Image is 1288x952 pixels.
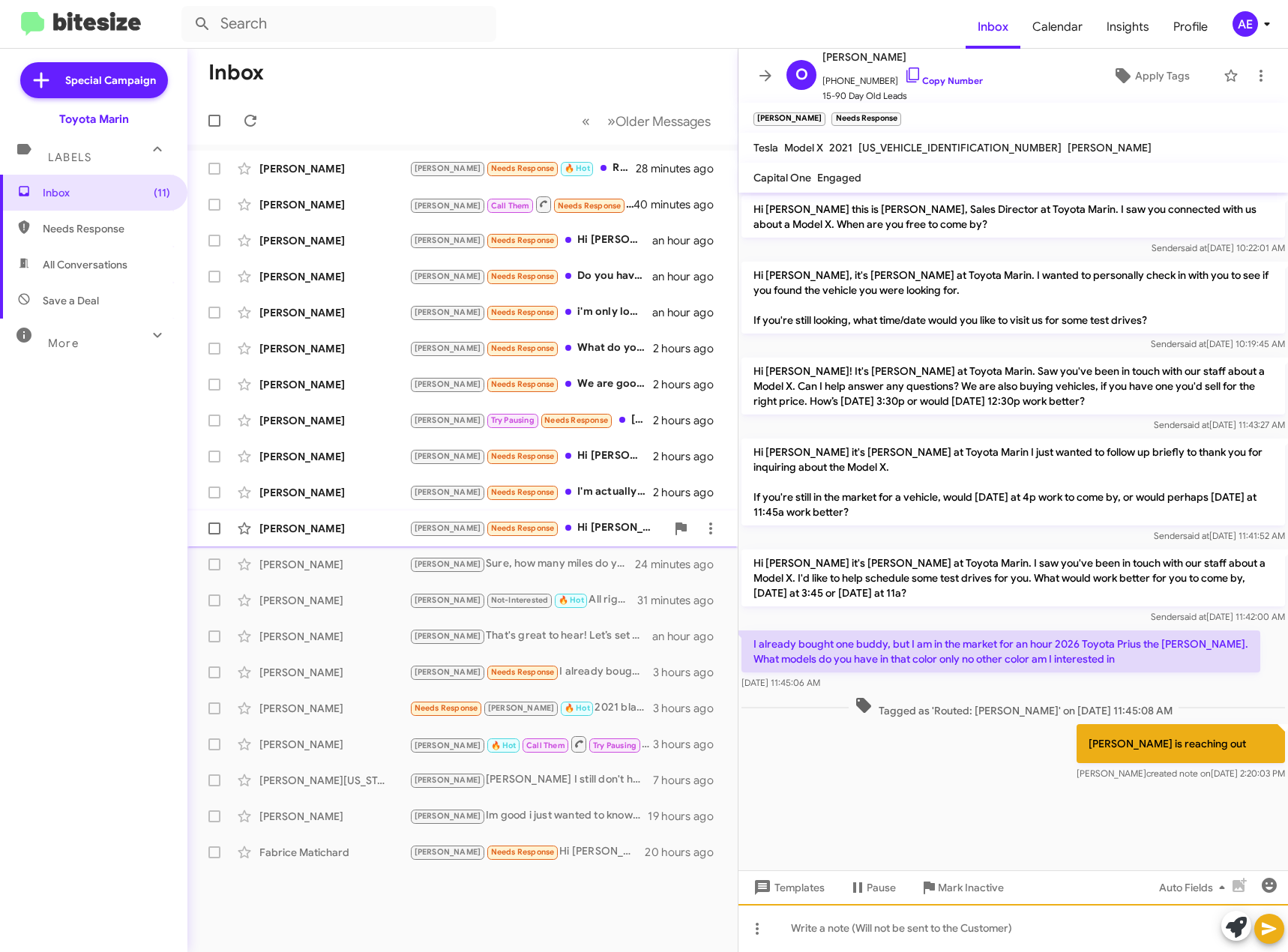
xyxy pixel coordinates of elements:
span: Auto Fields [1159,874,1231,901]
h1: Inbox [208,61,264,85]
span: Special Campaign [65,73,156,88]
span: [PERSON_NAME] [415,379,481,389]
span: 15-90 Day Old Leads [822,88,983,103]
span: [DATE] 11:45:06 AM [741,677,820,688]
span: Call Them [526,741,565,750]
div: 2 hours ago [653,341,726,356]
span: Mark Inactive [938,874,1004,901]
a: Calendar [1020,5,1095,49]
span: Labels [48,151,91,164]
span: Sender [DATE] 11:41:52 AM [1154,530,1285,541]
button: Templates [738,874,837,901]
div: [PERSON_NAME], thanks for contacting me. Right now, I'm not looking for a car any more. I'll let ... [409,412,653,429]
span: [PERSON_NAME] [DATE] 2:20:03 PM [1077,768,1285,779]
div: 3 hours ago [653,701,726,716]
span: All Conversations [43,257,127,272]
span: Sender [DATE] 10:19:45 AM [1151,338,1285,349]
span: Needs Response [491,487,555,497]
a: Copy Number [904,75,983,86]
span: Needs Response [491,163,555,173]
span: [PERSON_NAME] [415,271,481,281]
span: Tesla [753,141,778,154]
span: Not-Interested [491,595,549,605]
div: Hi [PERSON_NAME] - thanks for checking in. We have been working with [PERSON_NAME] and put a $500... [409,519,666,537]
span: Needs Response [415,703,478,713]
span: Needs Response [491,667,555,677]
span: Needs Response [491,307,555,317]
div: 3 hours ago [653,737,726,752]
span: Needs Response [43,221,170,236]
span: Sender [DATE] 11:42:00 AM [1151,611,1285,622]
div: [PERSON_NAME] [259,629,409,644]
div: 40 minutes ago [636,197,726,212]
input: Search [181,6,496,42]
div: 2 hours ago [653,485,726,500]
span: 🔥 Hot [565,703,590,713]
div: Sure, how many miles do you currently have? Any notable damage? How are the tires and brakes? [409,555,636,573]
a: Inbox [966,5,1020,49]
span: Try Pausing [593,741,637,750]
span: [PERSON_NAME] [415,523,481,533]
span: Sender [DATE] 10:22:01 AM [1152,242,1285,253]
small: [PERSON_NAME] [753,112,825,126]
div: Hi [PERSON_NAME], the car was undrivable [DATE]. Did you fix the problem? What was the issue? [409,843,645,861]
span: Older Messages [616,113,711,130]
span: said at [1183,419,1209,430]
div: 19 hours ago [648,809,726,824]
span: [PERSON_NAME] [415,235,481,245]
span: [PERSON_NAME] [415,487,481,497]
p: I already bought one buddy, but I am in the market for an hour 2026 Toyota Prius the [PERSON_NAME... [741,630,1260,672]
span: said at [1181,242,1207,253]
div: [PERSON_NAME] [259,665,409,680]
span: created note on [1146,768,1211,779]
div: I already bought one buddy, but I am in the market for an hour 2026 Toyota Prius the [PERSON_NAME... [409,663,653,681]
span: Engaged [817,171,861,184]
div: Im good i just wanted to know how much my car is worth [409,807,648,825]
div: [PERSON_NAME] [259,161,409,176]
p: Hi [PERSON_NAME] it's [PERSON_NAME] at Toyota Marin I just wanted to follow up briefly to thank y... [741,439,1285,525]
div: [PERSON_NAME] [259,341,409,356]
div: Inbound Call [409,195,636,214]
div: That's great to hear! Let’s set up an appointment for your vehicle appraisal. When would be a con... [409,627,652,645]
div: [PERSON_NAME] [259,737,409,752]
span: [PERSON_NAME] [415,163,481,173]
div: 2021 black 4xe unlimited 40000milage [409,699,653,717]
span: » [607,112,616,130]
div: Do you have any deals on 2025 Grand highlander hybrid? [409,268,652,285]
div: an hour ago [652,305,726,320]
span: Needs Response [544,415,608,425]
div: [PERSON_NAME][US_STATE] [259,773,409,788]
span: [PERSON_NAME] [415,307,481,317]
a: Insights [1095,5,1161,49]
span: 🔥 Hot [491,741,517,750]
span: Templates [750,874,825,901]
span: 2021 [829,141,852,154]
span: [PERSON_NAME] [488,703,555,713]
div: [PERSON_NAME] I still don't have current registration and I am unable to find title. I wish I cou... [409,771,653,789]
div: Hi [PERSON_NAME]. We are still in the market and looking for the right price/model. Ideally 2020 ... [409,232,652,249]
div: i'm only looking for a four runner that's 2008 2009 under 80,000 miles [409,304,652,321]
span: [PERSON_NAME] [822,48,983,66]
span: Needs Response [491,523,555,533]
span: More [48,337,79,350]
span: Profile [1161,5,1220,49]
span: [PERSON_NAME] [415,847,481,857]
p: Hi [PERSON_NAME] it's [PERSON_NAME] at Toyota Marin. I saw you've been in touch with our staff ab... [741,549,1285,606]
span: [PERSON_NAME] [415,595,481,605]
div: [PERSON_NAME] [259,377,409,392]
p: Hi [PERSON_NAME], it's [PERSON_NAME] at Toyota Marin. I wanted to personally check in with you to... [741,262,1285,334]
div: [PERSON_NAME] [259,557,409,572]
div: 3 hours ago [653,665,726,680]
span: [PERSON_NAME] [415,811,481,821]
span: [PERSON_NAME] [1068,141,1152,154]
span: Needs Response [491,379,555,389]
button: Pause [837,874,908,901]
div: 2 hours ago [653,413,726,428]
div: [PERSON_NAME] [259,521,409,536]
div: Inbound Call [409,735,653,753]
div: Hi [PERSON_NAME], I talked to [PERSON_NAME] on the phone a couple weeks ago and I put in a deposi... [409,448,653,465]
span: « [582,112,590,130]
div: an hour ago [652,269,726,284]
